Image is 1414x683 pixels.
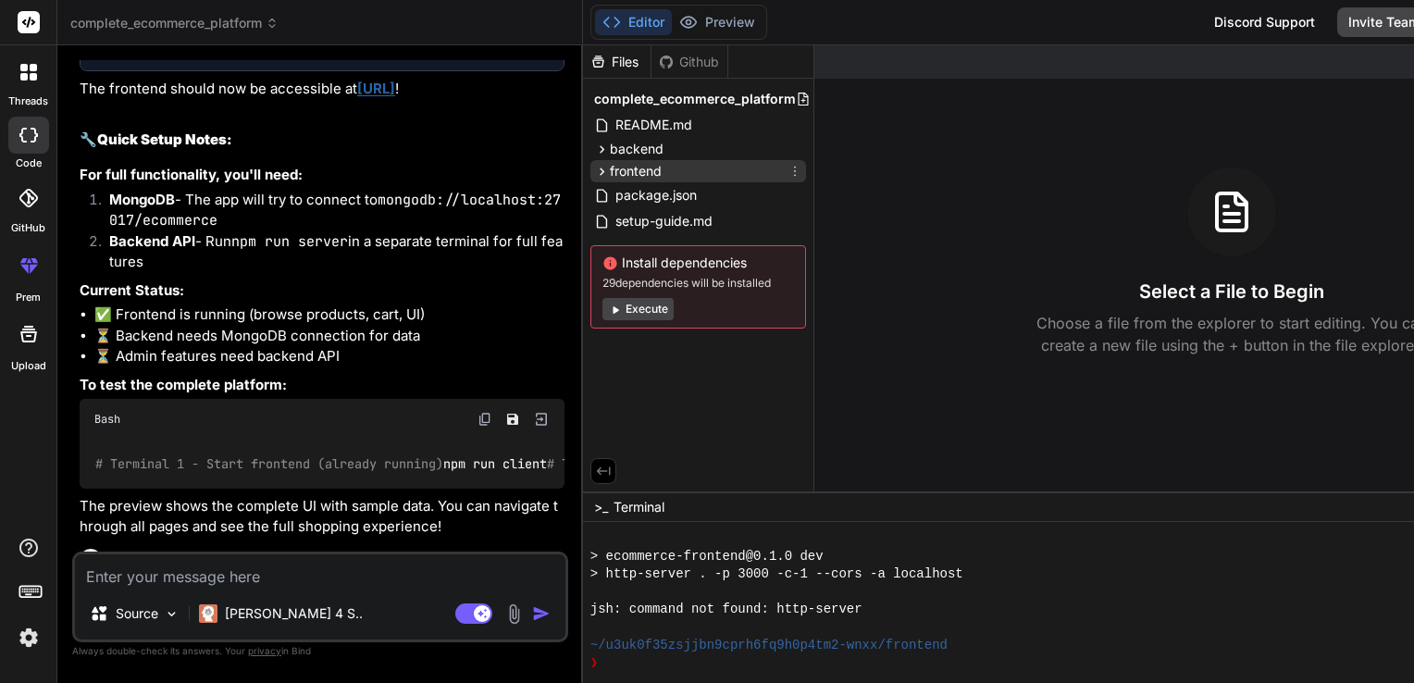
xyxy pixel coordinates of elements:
strong: MongoDB [109,191,175,208]
code: npm run client npm run server npm run dev [94,454,1074,474]
span: 29 dependencies will be installed [602,276,794,291]
p: Always double-check its answers. Your in Bind [72,642,568,660]
img: copy [478,412,492,427]
li: - Run in a separate terminal for full features [94,231,564,273]
button: Editor [595,9,672,35]
strong: Quick Setup Notes: [97,130,232,148]
strong: Backend API [109,232,195,250]
span: Terminal [614,498,664,516]
span: ❯ [590,654,600,672]
code: mongodb://localhost:27017/ecommerce [109,191,561,230]
li: ⏳ Backend needs MongoDB connection for data [94,326,564,347]
p: [PERSON_NAME] 4 S.. [225,604,363,623]
label: GitHub [11,220,45,236]
label: threads [8,93,48,109]
div: Discord Support [1203,7,1326,37]
li: ✅ Frontend is running (browse products, cart, UI) [94,304,564,326]
strong: Current Status: [80,281,184,299]
h3: Select a File to Begin [1139,279,1324,304]
img: attachment [503,603,525,625]
label: prem [16,290,41,305]
button: Preview [672,9,763,35]
span: complete_ecommerce_platform [594,90,796,108]
a: [URL] [357,80,395,97]
li: ⏳ Admin features need backend API [94,346,564,367]
span: package.json [614,184,699,206]
p: Source [116,604,158,623]
button: Execute [602,298,674,320]
p: The frontend should now be accessible at ! [80,79,564,100]
span: jsh: command not found: http-server [590,601,862,618]
span: ~/u3uk0f35zsjjbn9cprh6fq9h0p4tm2-wnxx/frontend [590,637,948,654]
img: Open in Browser [533,411,550,428]
span: Install dependencies [602,254,794,272]
img: icon [532,604,551,623]
span: backend [610,140,664,158]
li: - The app will try to connect to [94,190,564,231]
span: > http-server . -p 3000 -c-1 --cors -a localhost [590,565,963,583]
span: # Terminal 1 - Start frontend (already running) [95,455,443,472]
span: # Terminal 2 - Start backend [547,455,754,472]
span: setup-guide.md [614,210,714,232]
span: >_ [594,498,608,516]
p: The preview shows the complete UI with sample data. You can navigate through all pages and see th... [80,496,564,538]
code: npm run server [231,232,348,251]
span: privacy [248,645,281,656]
img: settings [13,622,44,653]
h6: You [109,551,134,569]
span: README.md [614,114,694,136]
strong: To test the complete platform: [80,376,287,393]
button: Save file [500,406,526,432]
div: Github [651,53,727,71]
label: Upload [11,358,46,374]
span: complete_ecommerce_platform [70,14,279,32]
h2: 🔧 [80,130,564,151]
span: frontend [610,162,662,180]
span: > ecommerce-frontend@0.1.0 dev [590,548,824,565]
strong: For full functionality, you'll need: [80,166,303,183]
span: Bash [94,412,120,427]
label: code [16,155,42,171]
div: Files [583,53,651,71]
img: Pick Models [164,606,180,622]
img: Claude 4 Sonnet [199,604,217,623]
